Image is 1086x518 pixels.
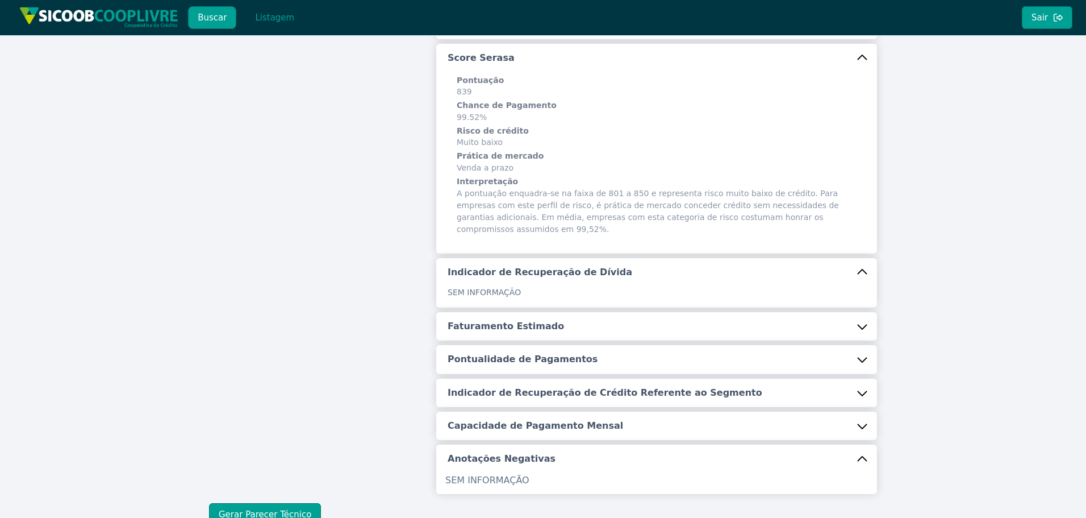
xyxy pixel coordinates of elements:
[245,6,304,29] button: Listagem
[436,44,877,72] button: Score Serasa
[457,75,857,86] h6: Pontuação
[448,353,598,366] h5: Pontualidade de Pagamentos
[436,445,877,473] button: Anotações Negativas
[448,420,623,432] h5: Capacidade de Pagamento Mensal
[448,320,564,333] h5: Faturamento Estimado
[188,6,236,29] button: Buscar
[436,345,877,374] button: Pontualidade de Pagamentos
[448,52,515,64] h5: Score Serasa
[436,379,877,407] button: Indicador de Recuperação de Crédito Referente ao Segmento
[436,412,877,440] button: Capacidade de Pagamento Mensal
[457,75,857,98] span: 839
[457,176,857,188] h6: Interpretação
[448,288,521,297] span: SEM INFORMAÇÃO
[457,176,857,235] span: A pontuação enquadra-se na faixa de 801 a 850 e representa risco muito baixo de crédito. Para emp...
[436,312,877,341] button: Faturamento Estimado
[457,151,857,162] h6: Prática de mercado
[1022,6,1072,29] button: Sair
[457,126,857,149] span: Muito baixo
[436,258,877,287] button: Indicador de Recuperação de Dívida
[457,100,857,111] h6: Chance de Pagamento
[448,387,762,399] h5: Indicador de Recuperação de Crédito Referente ao Segmento
[448,266,632,279] h5: Indicador de Recuperação de Dívida
[445,474,868,487] p: SEM INFORMAÇÃO
[457,126,857,137] h6: Risco de crédito
[457,100,857,123] span: 99.52%
[457,151,857,174] span: Venda a prazo
[19,7,178,28] img: img/sicoob_cooplivre.png
[448,453,555,465] h5: Anotações Negativas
